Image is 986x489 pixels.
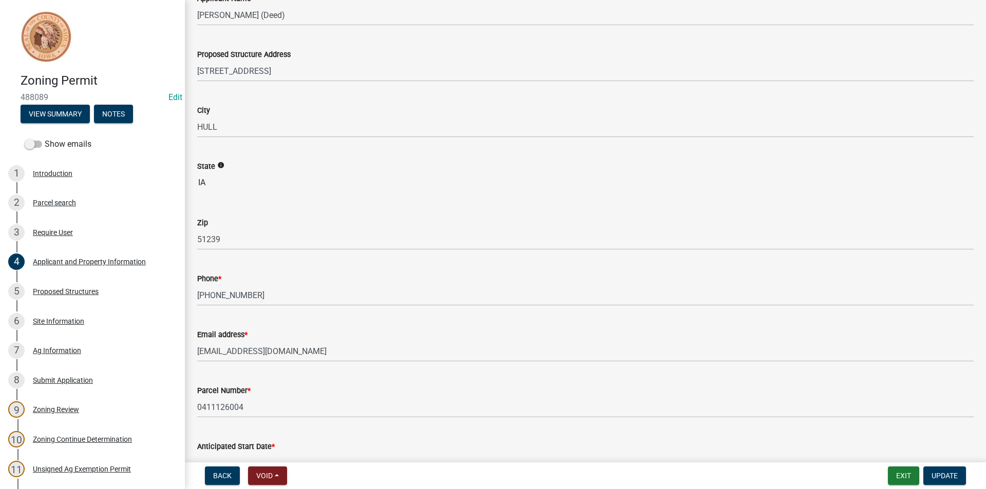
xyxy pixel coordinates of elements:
[33,465,131,473] div: Unsigned Ag Exemption Permit
[8,283,25,300] div: 5
[168,92,182,102] wm-modal-confirm: Edit Application Number
[21,105,90,123] button: View Summary
[168,92,182,102] a: Edit
[33,229,73,236] div: Require User
[888,466,919,485] button: Exit
[25,138,91,150] label: Show emails
[197,276,221,283] label: Phone
[8,461,25,477] div: 11
[932,472,958,480] span: Update
[33,170,72,177] div: Introduction
[8,342,25,359] div: 7
[8,194,25,211] div: 2
[94,110,133,119] wm-modal-confirm: Notes
[33,406,79,413] div: Zoning Review
[21,110,90,119] wm-modal-confirm: Summary
[197,443,275,451] label: Anticipated Start Date
[8,431,25,447] div: 10
[8,253,25,270] div: 4
[33,436,132,443] div: Zoning Continue Determination
[33,318,84,325] div: Site Information
[197,220,208,227] label: Zip
[923,466,966,485] button: Update
[33,288,99,295] div: Proposed Structures
[197,331,248,339] label: Email address
[21,11,72,63] img: Sioux County, Iowa
[33,377,93,384] div: Submit Application
[197,107,210,114] label: City
[197,387,251,395] label: Parcel Number
[256,472,273,480] span: Void
[197,453,291,474] input: mm/dd/yyyy
[21,92,164,102] span: 488089
[217,162,224,169] i: info
[197,51,291,58] label: Proposed Structure Address
[21,73,177,88] h4: Zoning Permit
[8,165,25,182] div: 1
[8,224,25,241] div: 3
[33,199,76,206] div: Parcel search
[248,466,287,485] button: Void
[213,472,232,480] span: Back
[8,401,25,418] div: 9
[33,347,81,354] div: Ag Information
[8,313,25,329] div: 6
[205,466,240,485] button: Back
[33,258,146,265] div: Applicant and Property Information
[94,105,133,123] button: Notes
[197,163,215,170] label: State
[8,372,25,388] div: 8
